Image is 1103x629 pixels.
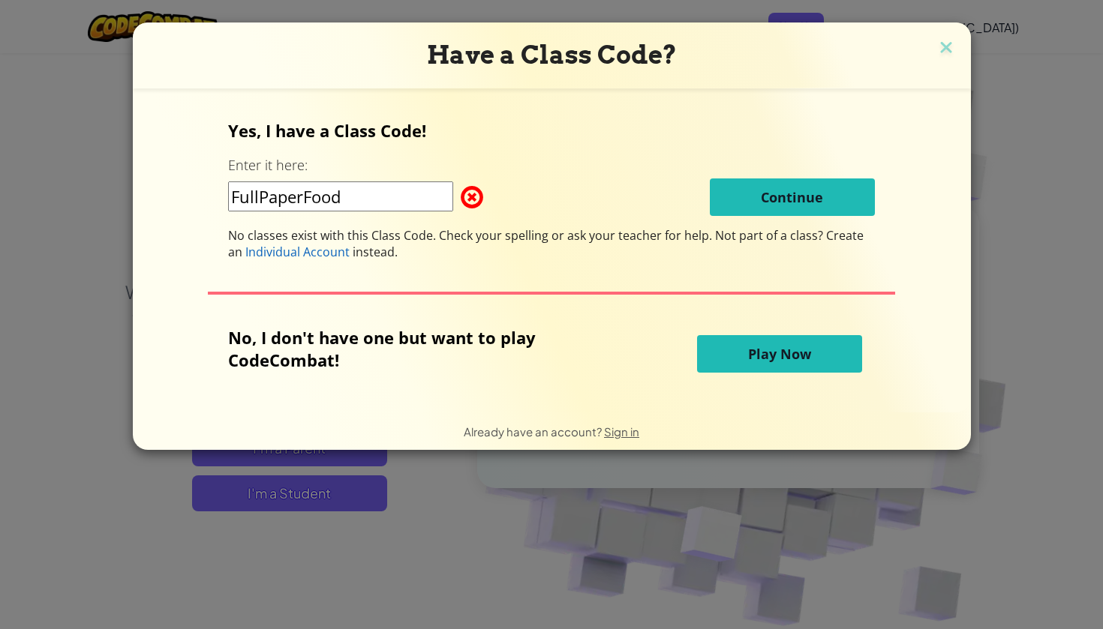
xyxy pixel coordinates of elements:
[228,227,715,244] span: No classes exist with this Class Code. Check your spelling or ask your teacher for help.
[710,178,875,216] button: Continue
[228,156,308,175] label: Enter it here:
[228,326,609,371] p: No, I don't have one but want to play CodeCombat!
[427,40,677,70] span: Have a Class Code?
[697,335,862,373] button: Play Now
[761,188,823,206] span: Continue
[228,119,875,142] p: Yes, I have a Class Code!
[936,37,956,60] img: close icon
[464,424,604,439] span: Already have an account?
[245,244,350,260] span: Individual Account
[748,345,811,363] span: Play Now
[228,227,864,260] span: Not part of a class? Create an
[604,424,639,439] a: Sign in
[350,244,398,260] span: instead.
